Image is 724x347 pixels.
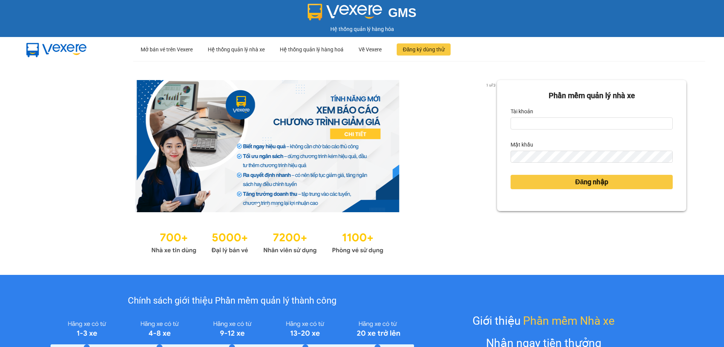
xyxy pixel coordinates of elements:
[38,80,48,212] button: previous slide / item
[308,4,382,20] img: logo 2
[472,312,615,330] div: Giới thiệu
[257,203,260,206] li: slide item 1
[2,25,722,33] div: Hệ thống quản lý hàng hóa
[151,227,383,256] img: Statistics.png
[511,151,673,163] input: Mật khẩu
[388,6,416,20] span: GMS
[51,294,414,308] div: Chính sách giới thiệu Phần mềm quản lý thành công
[575,177,608,187] span: Đăng nhập
[484,80,497,90] p: 1 of 3
[511,175,673,189] button: Đăng nhập
[359,37,382,62] div: Về Vexere
[266,203,269,206] li: slide item 2
[275,203,278,206] li: slide item 3
[486,80,497,212] button: next slide / item
[511,90,673,102] div: Phần mềm quản lý nhà xe
[511,117,673,130] input: Tài khoản
[403,45,445,54] span: Đăng ký dùng thử
[208,37,265,62] div: Hệ thống quản lý nhà xe
[308,11,417,17] a: GMS
[141,37,193,62] div: Mở bán vé trên Vexere
[280,37,344,62] div: Hệ thống quản lý hàng hoá
[511,139,533,151] label: Mật khẩu
[511,105,533,117] label: Tài khoản
[397,43,451,56] button: Đăng ký dùng thử
[523,312,615,330] span: Phần mềm Nhà xe
[19,37,94,62] img: mbUUG5Q.png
